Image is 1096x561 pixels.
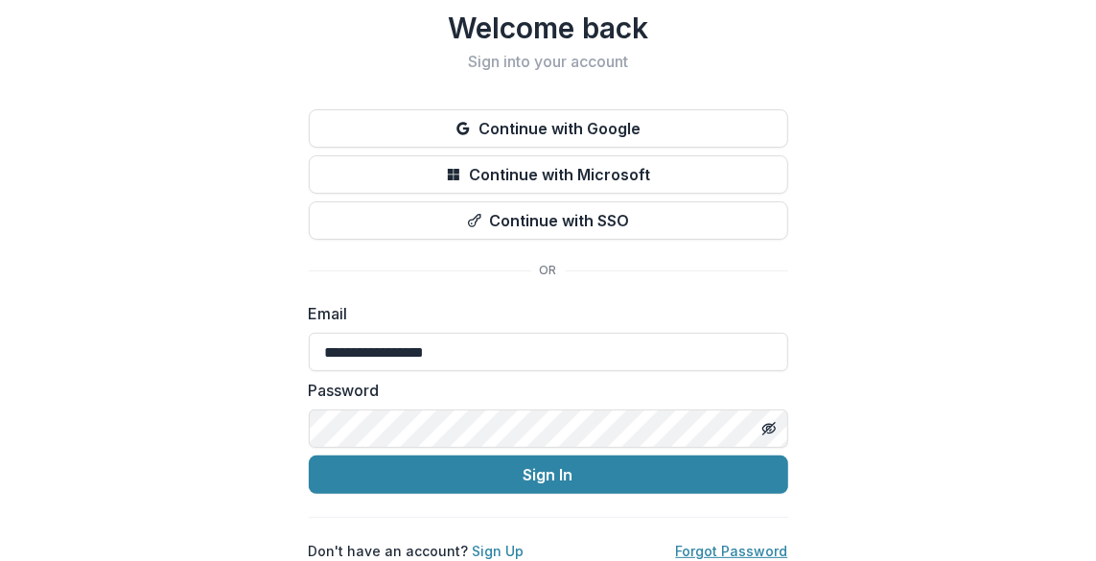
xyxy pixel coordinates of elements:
[309,109,788,148] button: Continue with Google
[309,379,777,402] label: Password
[309,302,777,325] label: Email
[309,53,788,71] h2: Sign into your account
[473,543,525,559] a: Sign Up
[309,456,788,494] button: Sign In
[309,541,525,561] p: Don't have an account?
[754,413,784,444] button: Toggle password visibility
[309,11,788,45] h1: Welcome back
[676,543,788,559] a: Forgot Password
[309,155,788,194] button: Continue with Microsoft
[309,201,788,240] button: Continue with SSO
